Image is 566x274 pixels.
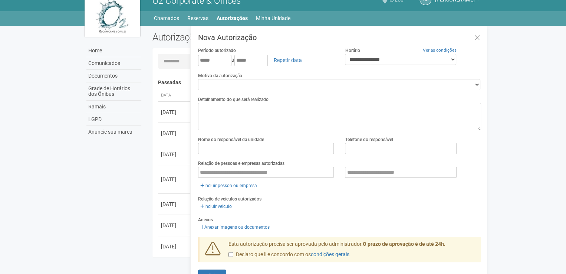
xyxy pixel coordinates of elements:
div: [DATE] [161,176,188,183]
a: condições gerais [311,251,349,257]
label: Declaro que li e concordo com os [228,251,349,258]
label: Relação de pessoas e empresas autorizadas [198,160,284,167]
div: Esta autorização precisa ser aprovada pelo administrador. [223,241,481,262]
a: Ver as condições [423,48,457,53]
a: Incluir pessoa ou empresa [198,182,259,190]
label: Detalhamento do que será realizado [198,96,269,103]
label: Motivo da autorização [198,72,242,79]
div: [DATE] [161,151,188,158]
div: [DATE] [161,130,188,137]
a: Anuncie sua marca [86,126,141,138]
strong: O prazo de aprovação é de até 24h. [363,241,445,247]
a: Documentos [86,70,141,82]
a: Chamados [154,13,179,23]
label: Telefone do responsável [345,136,393,143]
a: Autorizações [217,13,248,23]
div: [DATE] [161,200,188,208]
div: [DATE] [161,243,188,250]
a: LGPD [86,113,141,126]
label: Período autorizado [198,47,236,54]
a: Reservas [187,13,208,23]
div: a [198,54,334,66]
label: Relação de veículos autorizados [198,196,261,202]
h3: Nova Autorização [198,34,481,41]
th: Data [158,89,191,102]
a: Minha Unidade [256,13,290,23]
h2: Autorizações [152,32,311,43]
div: [DATE] [161,108,188,116]
h4: Passadas [158,80,476,85]
input: Declaro que li e concordo com oscondições gerais [228,252,233,257]
a: Home [86,45,141,57]
a: Grade de Horários dos Ônibus [86,82,141,101]
a: Anexar imagens ou documentos [198,223,272,231]
a: Incluir veículo [198,202,234,211]
div: [DATE] [161,222,188,229]
label: Horário [345,47,360,54]
a: Repetir data [269,54,307,66]
a: Comunicados [86,57,141,70]
a: Ramais [86,101,141,113]
label: Nome do responsável da unidade [198,136,264,143]
label: Anexos [198,216,213,223]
